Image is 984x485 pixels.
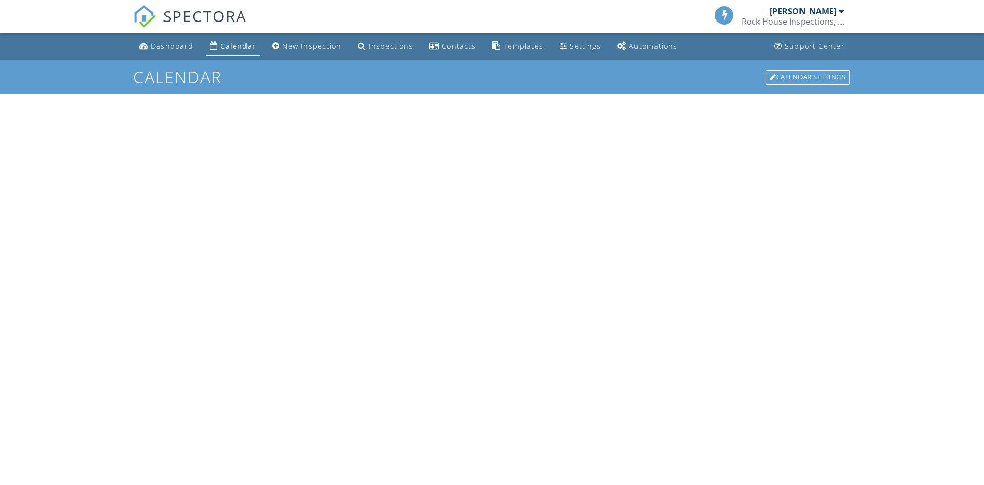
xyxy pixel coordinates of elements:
[442,41,476,51] div: Contacts
[629,41,678,51] div: Automations
[282,41,341,51] div: New Inspection
[133,5,156,28] img: The Best Home Inspection Software - Spectora
[488,37,547,56] a: Templates
[765,69,851,86] a: Calendar Settings
[770,37,849,56] a: Support Center
[268,37,345,56] a: New Inspection
[133,68,851,86] h1: Calendar
[742,16,844,27] div: Rock House Inspections, LLC.
[766,70,850,85] div: Calendar Settings
[770,6,836,16] div: [PERSON_NAME]
[425,37,480,56] a: Contacts
[785,41,845,51] div: Support Center
[151,41,193,51] div: Dashboard
[570,41,601,51] div: Settings
[133,14,247,35] a: SPECTORA
[135,37,197,56] a: Dashboard
[613,37,682,56] a: Automations (Basic)
[556,37,605,56] a: Settings
[206,37,260,56] a: Calendar
[354,37,417,56] a: Inspections
[503,41,543,51] div: Templates
[163,5,247,27] span: SPECTORA
[368,41,413,51] div: Inspections
[220,41,256,51] div: Calendar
